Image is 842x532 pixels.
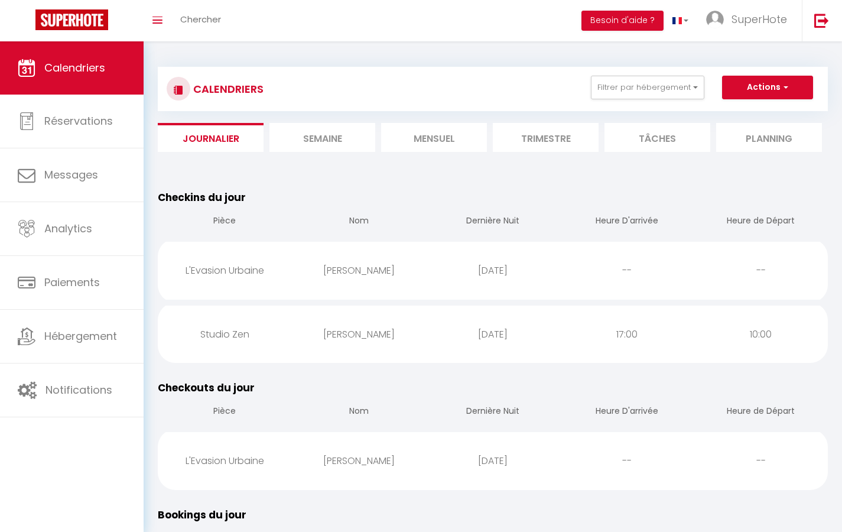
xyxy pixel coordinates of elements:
[292,205,426,239] th: Nom
[426,442,560,480] div: [DATE]
[694,315,828,353] div: 10:00
[45,382,112,397] span: Notifications
[158,315,292,353] div: Studio Zen
[158,395,292,429] th: Pièce
[560,251,694,290] div: --
[426,315,560,353] div: [DATE]
[604,123,710,152] li: Tâches
[560,315,694,353] div: 17:00
[292,395,426,429] th: Nom
[180,13,221,25] span: Chercher
[44,60,105,75] span: Calendriers
[706,11,724,28] img: ...
[722,76,813,99] button: Actions
[158,190,246,205] span: Checkins du jour
[158,442,292,480] div: L'Evasion Urbaine
[35,9,108,30] img: Super Booking
[9,5,45,40] button: Ouvrir le widget de chat LiveChat
[694,442,828,480] div: --
[426,205,560,239] th: Dernière Nuit
[269,123,375,152] li: Semaine
[560,442,694,480] div: --
[44,167,98,182] span: Messages
[694,251,828,290] div: --
[44,275,100,290] span: Paiements
[560,395,694,429] th: Heure D'arrivée
[158,123,264,152] li: Journalier
[732,12,787,27] span: SuperHote
[292,315,426,353] div: [PERSON_NAME]
[158,251,292,290] div: L'Evasion Urbaine
[158,381,255,395] span: Checkouts du jour
[158,205,292,239] th: Pièce
[426,251,560,290] div: [DATE]
[591,76,704,99] button: Filtrer par hébergement
[581,11,664,31] button: Besoin d'aide ?
[381,123,487,152] li: Mensuel
[694,395,828,429] th: Heure de Départ
[493,123,599,152] li: Trimestre
[814,13,829,28] img: logout
[44,113,113,128] span: Réservations
[158,508,246,522] span: Bookings du jour
[292,442,426,480] div: [PERSON_NAME]
[190,76,264,102] h3: CALENDRIERS
[426,395,560,429] th: Dernière Nuit
[44,329,117,343] span: Hébergement
[292,251,426,290] div: [PERSON_NAME]
[694,205,828,239] th: Heure de Départ
[560,205,694,239] th: Heure D'arrivée
[716,123,822,152] li: Planning
[44,221,92,236] span: Analytics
